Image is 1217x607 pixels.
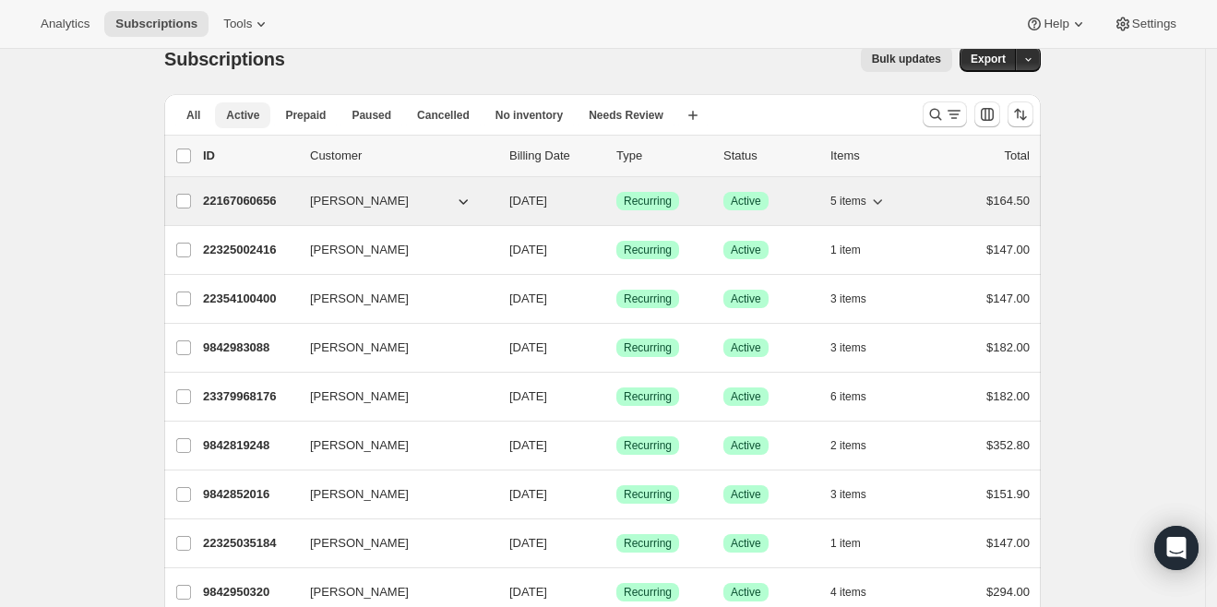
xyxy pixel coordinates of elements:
p: Status [723,147,816,165]
span: [PERSON_NAME] [310,387,409,406]
div: 23379968176[PERSON_NAME][DATE]SuccessRecurringSuccessActive6 items$182.00 [203,384,1030,410]
button: Subscriptions [104,11,209,37]
span: $294.00 [986,585,1030,599]
span: [PERSON_NAME] [310,436,409,455]
button: Sort the results [1008,101,1033,127]
span: Active [731,585,761,600]
button: [PERSON_NAME] [299,186,483,216]
div: Open Intercom Messenger [1154,526,1199,570]
span: [DATE] [509,487,547,501]
span: Recurring [624,243,672,257]
p: ID [203,147,295,165]
p: Customer [310,147,495,165]
span: Recurring [624,438,672,453]
span: Active [731,389,761,404]
span: Subscriptions [115,17,197,31]
span: $151.90 [986,487,1030,501]
span: $164.50 [986,194,1030,208]
span: Subscriptions [164,49,285,69]
span: Export [971,52,1006,66]
p: 23379968176 [203,387,295,406]
span: Recurring [624,536,672,551]
span: [PERSON_NAME] [310,290,409,308]
span: [DATE] [509,340,547,354]
button: Analytics [30,11,101,37]
p: 9842950320 [203,583,295,601]
button: Help [1014,11,1098,37]
p: Total [1005,147,1030,165]
p: 22325002416 [203,241,295,259]
span: Tools [223,17,252,31]
button: 5 items [830,188,887,214]
span: [DATE] [509,536,547,550]
button: Tools [212,11,281,37]
div: 22167060656[PERSON_NAME][DATE]SuccessRecurringSuccessActive5 items$164.50 [203,188,1030,214]
span: $147.00 [986,292,1030,305]
button: 1 item [830,530,881,556]
div: 22325035184[PERSON_NAME][DATE]SuccessRecurringSuccessActive1 item$147.00 [203,530,1030,556]
div: 9842819248[PERSON_NAME][DATE]SuccessRecurringSuccessActive2 items$352.80 [203,433,1030,458]
span: 2 items [830,438,866,453]
span: $182.00 [986,340,1030,354]
p: 9842852016 [203,485,295,504]
span: Active [226,108,259,123]
span: [PERSON_NAME] [310,339,409,357]
button: [PERSON_NAME] [299,431,483,460]
span: Settings [1132,17,1176,31]
span: [DATE] [509,438,547,452]
span: $147.00 [986,243,1030,256]
span: Active [731,438,761,453]
span: Cancelled [417,108,470,123]
button: [PERSON_NAME] [299,284,483,314]
span: All [186,108,200,123]
div: 9842983088[PERSON_NAME][DATE]SuccessRecurringSuccessActive3 items$182.00 [203,335,1030,361]
span: [DATE] [509,389,547,403]
button: 1 item [830,237,881,263]
p: 9842983088 [203,339,295,357]
p: 22325035184 [203,534,295,553]
span: Recurring [624,194,672,208]
span: Active [731,292,761,306]
button: 3 items [830,482,887,507]
button: 4 items [830,579,887,605]
span: [DATE] [509,243,547,256]
span: Active [731,243,761,257]
span: 3 items [830,340,866,355]
p: 22167060656 [203,192,295,210]
div: 22354100400[PERSON_NAME][DATE]SuccessRecurringSuccessActive3 items$147.00 [203,286,1030,312]
span: Recurring [624,340,672,355]
span: 1 item [830,536,861,551]
span: Bulk updates [872,52,941,66]
span: $147.00 [986,536,1030,550]
span: [PERSON_NAME] [310,241,409,259]
button: [PERSON_NAME] [299,480,483,509]
span: Help [1044,17,1068,31]
span: 5 items [830,194,866,208]
button: Create new view [678,102,708,128]
button: 2 items [830,433,887,458]
span: Prepaid [285,108,326,123]
span: 4 items [830,585,866,600]
button: Bulk updates [861,46,952,72]
button: Export [960,46,1017,72]
button: Customize table column order and visibility [974,101,1000,127]
span: Active [731,340,761,355]
span: Paused [352,108,391,123]
span: $182.00 [986,389,1030,403]
div: 9842950320[PERSON_NAME][DATE]SuccessRecurringSuccessActive4 items$294.00 [203,579,1030,605]
span: 3 items [830,487,866,502]
div: Type [616,147,709,165]
button: [PERSON_NAME] [299,577,483,607]
span: Analytics [41,17,89,31]
button: Search and filter results [923,101,967,127]
span: Recurring [624,487,672,502]
span: Active [731,536,761,551]
span: [PERSON_NAME] [310,583,409,601]
p: 9842819248 [203,436,295,455]
div: Items [830,147,923,165]
span: [DATE] [509,194,547,208]
span: 6 items [830,389,866,404]
button: 6 items [830,384,887,410]
span: [PERSON_NAME] [310,534,409,553]
div: IDCustomerBilling DateTypeStatusItemsTotal [203,147,1030,165]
